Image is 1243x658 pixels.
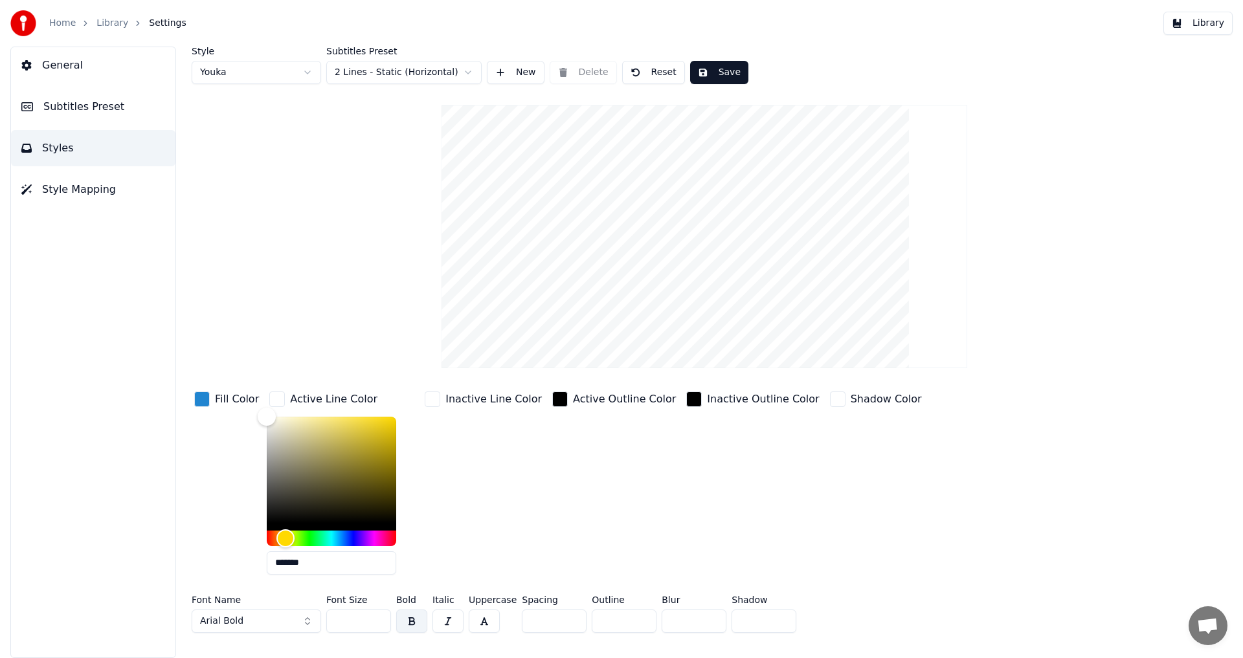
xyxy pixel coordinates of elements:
a: Open chat [1189,606,1227,645]
div: Inactive Line Color [445,391,542,407]
button: General [11,47,175,83]
button: Active Outline Color [550,389,678,410]
div: Fill Color [215,391,259,407]
label: Spacing [522,595,587,604]
a: Home [49,17,76,30]
label: Italic [432,595,464,604]
span: Settings [149,17,186,30]
button: Style Mapping [11,171,175,208]
button: Inactive Line Color [422,389,544,410]
div: Active Line Color [290,391,377,407]
div: Color [267,417,396,523]
button: Inactive Outline Color [684,389,822,410]
div: Shadow Color [851,391,922,407]
img: youka [10,10,36,36]
label: Outline [592,595,656,604]
div: Active Outline Color [573,391,676,407]
span: Style Mapping [42,182,116,197]
button: Save [690,61,748,84]
label: Font Size [326,595,391,604]
label: Blur [662,595,726,604]
button: Shadow Color [827,389,924,410]
span: Arial Bold [200,615,243,628]
label: Subtitles Preset [326,47,482,56]
label: Uppercase [469,595,517,604]
button: New [487,61,544,84]
span: Styles [42,140,74,156]
div: Hue [267,531,396,546]
a: Library [96,17,128,30]
label: Shadow [732,595,796,604]
label: Font Name [192,595,321,604]
label: Style [192,47,321,56]
button: Subtitles Preset [11,89,175,125]
label: Bold [396,595,427,604]
button: Reset [622,61,685,84]
button: Active Line Color [267,389,380,410]
nav: breadcrumb [49,17,186,30]
span: General [42,58,83,73]
button: Library [1163,12,1233,35]
span: Subtitles Preset [43,99,124,115]
div: Inactive Outline Color [707,391,819,407]
button: Styles [11,130,175,166]
button: Fill Color [192,389,262,410]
